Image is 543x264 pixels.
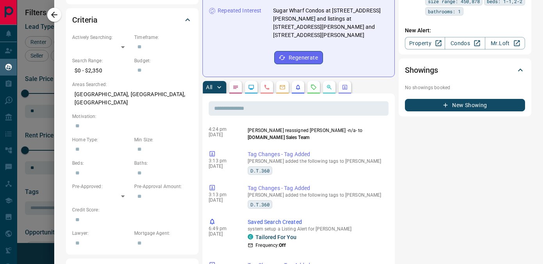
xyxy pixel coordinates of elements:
[134,183,192,190] p: Pre-Approval Amount:
[405,64,438,76] h2: Showings
[248,150,385,158] p: Tag Changes - Tag Added
[248,84,254,90] svg: Lead Browsing Activity
[134,136,192,143] p: Min Size:
[256,234,296,240] a: Tailored For You
[248,135,309,140] span: [DOMAIN_NAME] Sales Team
[72,113,192,120] p: Motivation:
[256,242,285,249] p: Frequency:
[405,37,445,49] a: Property
[248,184,385,192] p: Tag Changes - Tag Added
[311,84,317,90] svg: Requests
[250,201,270,208] span: D.T.360
[248,234,253,239] div: condos.ca
[279,243,285,248] strong: Off
[209,158,236,164] p: 3:13 pm
[72,64,130,77] p: $0 - $2,350
[72,206,192,213] p: Credit Score:
[134,230,192,237] p: Mortgage Agent:
[485,37,525,49] a: Mr.Loft
[250,167,270,174] span: D.T.360
[248,226,385,232] p: system setup a Listing Alert for [PERSON_NAME]
[405,26,525,35] p: New Alert:
[273,7,388,39] p: Sugar Wharf Condos at [STREET_ADDRESS][PERSON_NAME] and listings at [STREET_ADDRESS][PERSON_NAME]...
[232,84,239,90] svg: Notes
[209,132,236,137] p: [DATE]
[72,230,130,237] p: Lawyer:
[279,84,286,90] svg: Emails
[72,14,98,26] h2: Criteria
[248,192,385,198] p: [PERSON_NAME] added the following tags to [PERSON_NAME]
[206,84,212,90] p: All
[209,197,236,203] p: [DATE]
[72,136,130,143] p: Home Type:
[134,160,192,167] p: Baths:
[72,81,192,88] p: Areas Searched:
[72,34,130,41] p: Actively Searching:
[248,158,385,164] p: [PERSON_NAME] added the following tags to [PERSON_NAME]
[248,218,385,226] p: Saved Search Created
[405,99,525,111] button: New Showing
[326,84,332,90] svg: Opportunities
[209,226,236,231] p: 6:49 pm
[72,183,130,190] p: Pre-Approved:
[342,84,348,90] svg: Agent Actions
[72,11,192,29] div: Criteria
[134,34,192,41] p: Timeframe:
[405,61,525,79] div: Showings
[274,51,323,64] button: Regenerate
[209,231,236,237] p: [DATE]
[209,192,236,197] p: 3:13 pm
[405,84,525,91] p: No showings booked
[72,160,130,167] p: Beds:
[264,84,270,90] svg: Calls
[295,84,301,90] svg: Listing Alerts
[428,7,461,15] span: bathrooms: 1
[134,57,192,64] p: Budget:
[72,57,130,64] p: Search Range:
[445,37,485,49] a: Condos
[209,127,236,132] p: 4:24 pm
[72,88,192,109] p: [GEOGRAPHIC_DATA], [GEOGRAPHIC_DATA], [GEOGRAPHIC_DATA]
[209,164,236,169] p: [DATE]
[218,7,261,15] p: Repeated Interest
[248,127,385,141] p: [PERSON_NAME] reassigned [PERSON_NAME] -n/a- to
